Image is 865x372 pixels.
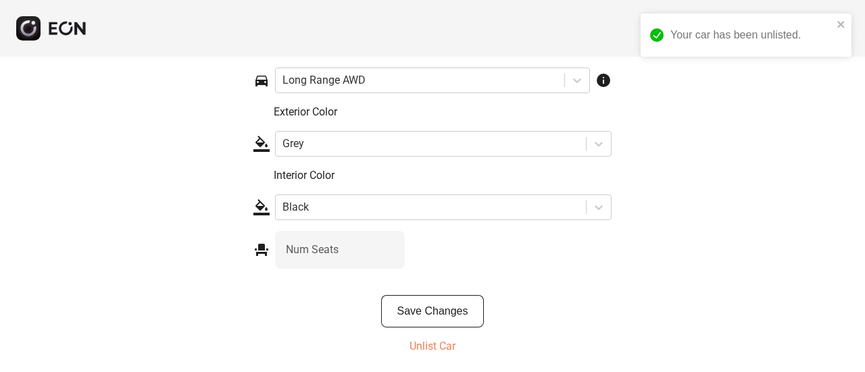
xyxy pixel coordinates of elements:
span: directions_car [253,72,270,88]
button: Save Changes [381,295,485,327]
span: format_color_fill [253,136,270,152]
p: Unlist Car [410,338,455,354]
span: format_color_fill [253,199,270,215]
span: info [595,72,612,88]
p: Interior Color [274,167,612,184]
span: event_seat [253,242,270,258]
p: Exterior Color [274,104,612,120]
label: Num Seats [286,242,339,258]
button: close [837,19,846,30]
div: Your car has been unlisted. [670,27,833,43]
